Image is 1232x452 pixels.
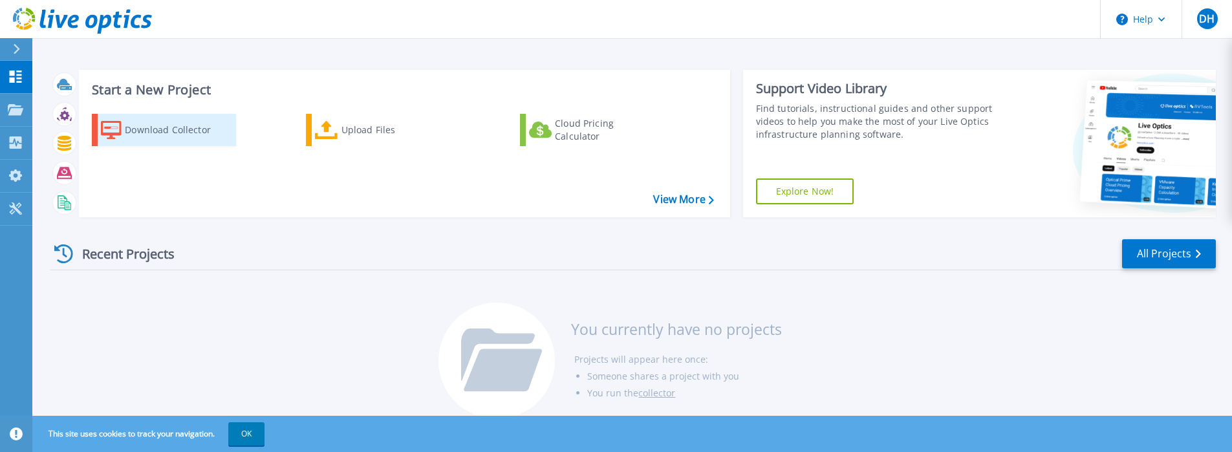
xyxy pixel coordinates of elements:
li: You run the [587,385,782,402]
a: All Projects [1122,239,1216,268]
h3: Start a New Project [92,83,713,97]
div: Find tutorials, instructional guides and other support videos to help you make the most of your L... [756,102,997,141]
div: Download Collector [125,117,228,143]
span: This site uses cookies to track your navigation. [36,422,265,446]
button: OK [228,422,265,446]
a: View More [653,193,713,206]
div: Upload Files [341,117,445,143]
a: Download Collector [92,114,236,146]
div: Cloud Pricing Calculator [555,117,658,143]
a: collector [638,387,675,399]
li: Someone shares a project with you [587,368,782,385]
span: DH [1199,14,1215,24]
div: Support Video Library [756,80,997,97]
li: Projects will appear here once: [574,351,782,368]
h3: You currently have no projects [571,322,782,336]
a: Cloud Pricing Calculator [520,114,664,146]
a: Explore Now! [756,178,854,204]
a: Upload Files [306,114,450,146]
div: Recent Projects [50,238,192,270]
